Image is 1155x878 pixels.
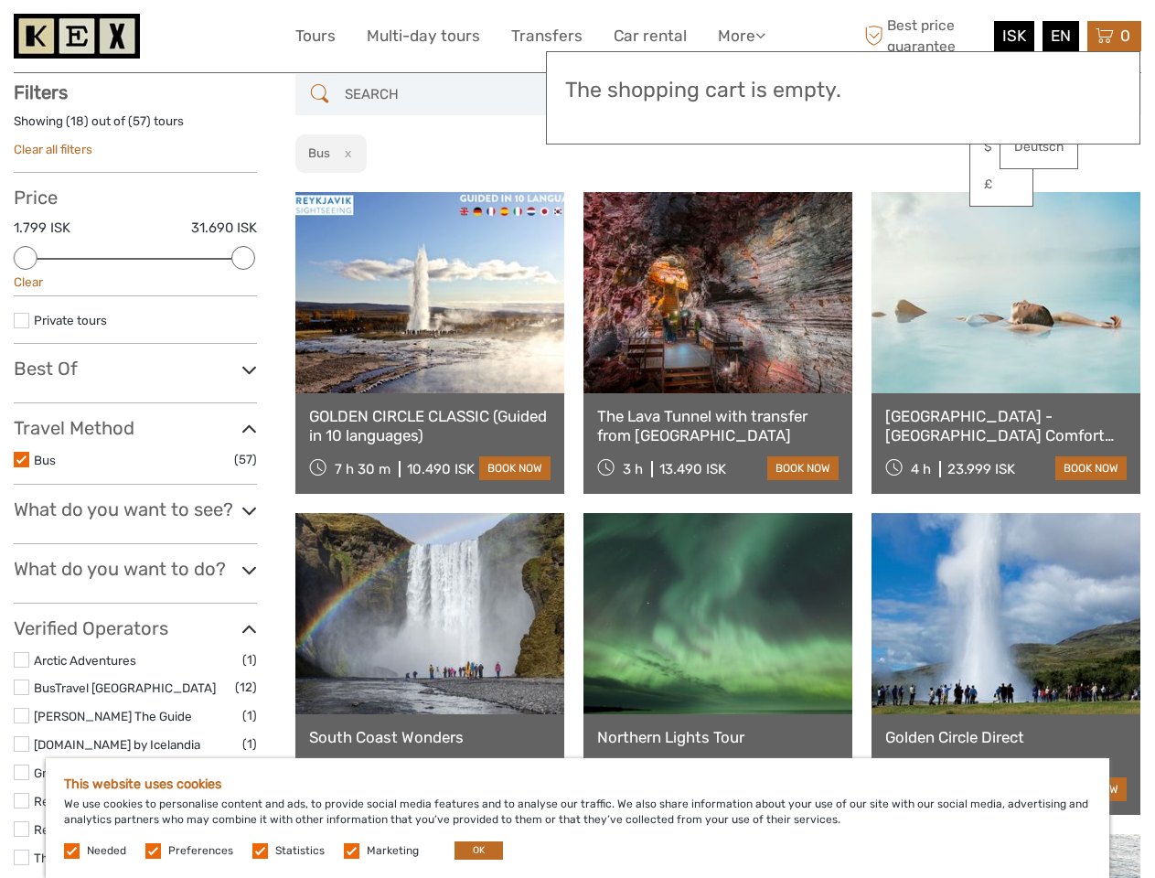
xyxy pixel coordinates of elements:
[242,733,257,755] span: (1)
[597,407,839,444] a: The Lava Tunnel with transfer from [GEOGRAPHIC_DATA]
[87,843,126,859] label: Needed
[767,456,839,480] a: book now
[479,456,551,480] a: book now
[234,449,257,470] span: (57)
[614,23,687,49] a: Car rental
[34,453,56,467] a: Bus
[34,766,214,780] a: Gray Line [GEOGRAPHIC_DATA]
[1002,27,1026,45] span: ISK
[34,653,136,668] a: Arctic Adventures
[970,168,1032,201] a: £
[210,28,232,50] button: Open LiveChat chat widget
[46,758,1109,878] div: We use cookies to personalise content and ads, to provide social media features and to analyse ou...
[34,709,192,723] a: [PERSON_NAME] The Guide
[1055,456,1127,480] a: book now
[34,313,107,327] a: Private tours
[34,680,216,695] a: BusTravel [GEOGRAPHIC_DATA]
[455,841,503,860] button: OK
[335,461,390,477] span: 7 h 30 m
[34,851,218,865] a: The Lava Tunnel (Raufarhóll ehf)
[34,822,157,837] a: Reykjavik Sightseeing
[14,358,257,380] h3: Best Of
[242,649,257,670] span: (1)
[911,461,931,477] span: 4 h
[14,219,70,238] label: 1.799 ISK
[14,81,68,103] strong: Filters
[367,843,419,859] label: Marketing
[191,219,257,238] label: 31.690 ISK
[14,417,257,439] h3: Travel Method
[14,498,257,520] h3: What do you want to see?
[26,32,207,47] p: We're away right now. Please check back later!
[309,407,551,444] a: GOLDEN CIRCLE CLASSIC (Guided in 10 languages)
[367,23,480,49] a: Multi-day tours
[309,728,551,746] a: South Coast Wonders
[168,843,233,859] label: Preferences
[14,187,257,209] h3: Price
[308,145,330,160] h2: Bus
[407,461,475,477] div: 10.490 ISK
[623,461,643,477] span: 3 h
[1118,27,1133,45] span: 0
[565,78,1121,103] h3: The shopping cart is empty.
[970,131,1032,164] a: $
[14,14,140,59] img: 1261-44dab5bb-39f8-40da-b0c2-4d9fce00897c_logo_small.jpg
[885,728,1127,746] a: Golden Circle Direct
[235,677,257,698] span: (12)
[34,737,200,752] a: [DOMAIN_NAME] by Icelandia
[718,23,765,49] a: More
[14,558,257,580] h3: What do you want to do?
[511,23,583,49] a: Transfers
[34,794,221,808] a: Reykjavik Excursions by Icelandia
[860,16,989,56] span: Best price guarantee
[659,461,726,477] div: 13.490 ISK
[337,79,555,111] input: SEARCH
[1043,21,1079,51] div: EN
[14,112,257,141] div: Showing ( ) out of ( ) tours
[597,728,839,746] a: Northern Lights Tour
[14,142,92,156] a: Clear all filters
[70,112,84,130] label: 18
[333,144,358,163] button: x
[14,617,257,639] h3: Verified Operators
[275,843,325,859] label: Statistics
[64,776,1091,792] h5: This website uses cookies
[133,112,146,130] label: 57
[885,407,1127,444] a: [GEOGRAPHIC_DATA] - [GEOGRAPHIC_DATA] Comfort including admission
[1000,131,1077,164] a: Deutsch
[947,461,1015,477] div: 23.999 ISK
[295,23,336,49] a: Tours
[14,273,257,291] div: Clear
[242,705,257,726] span: (1)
